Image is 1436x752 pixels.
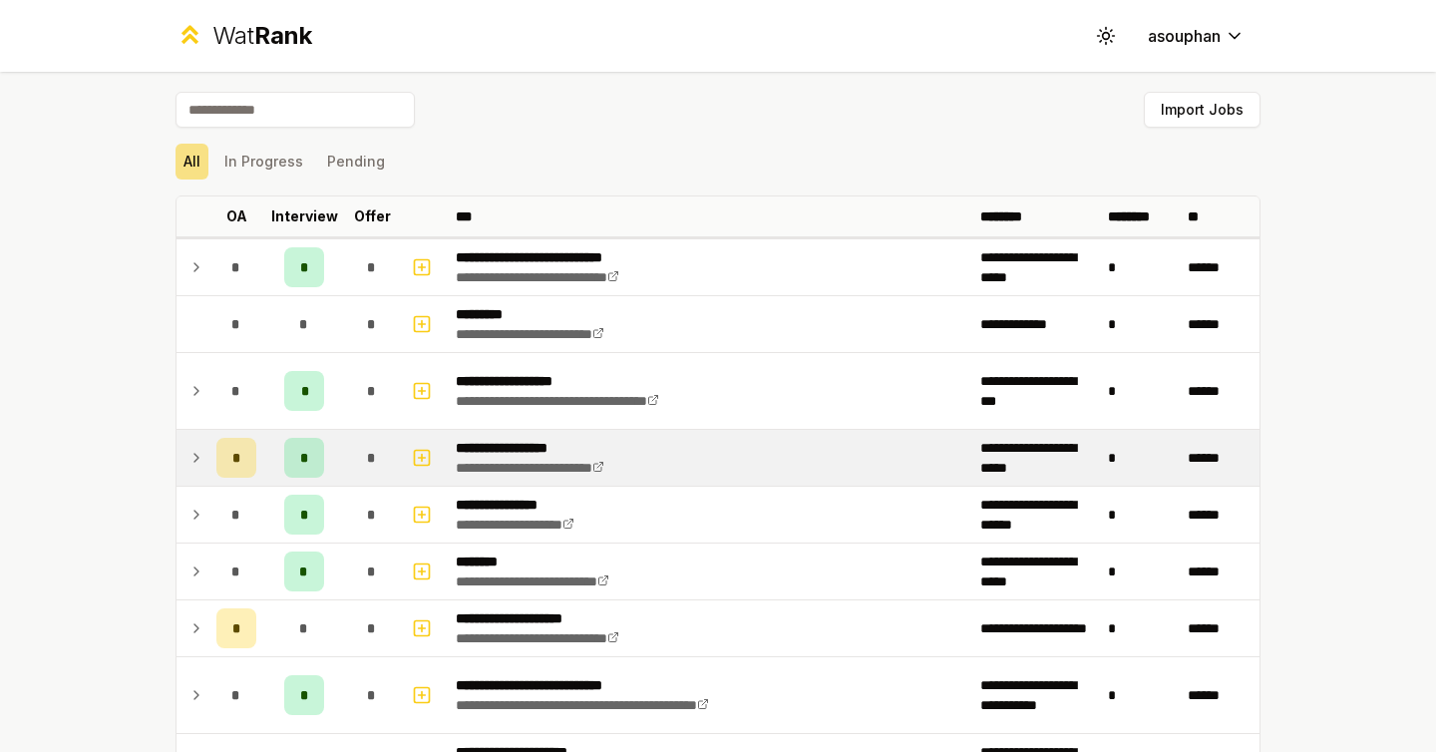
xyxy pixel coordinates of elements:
[216,144,311,180] button: In Progress
[1132,18,1260,54] button: asouphan
[354,206,391,226] p: Offer
[226,206,247,226] p: OA
[271,206,338,226] p: Interview
[1144,92,1260,128] button: Import Jobs
[176,20,312,52] a: WatRank
[176,144,208,180] button: All
[212,20,312,52] div: Wat
[319,144,393,180] button: Pending
[254,21,312,50] span: Rank
[1148,24,1221,48] span: asouphan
